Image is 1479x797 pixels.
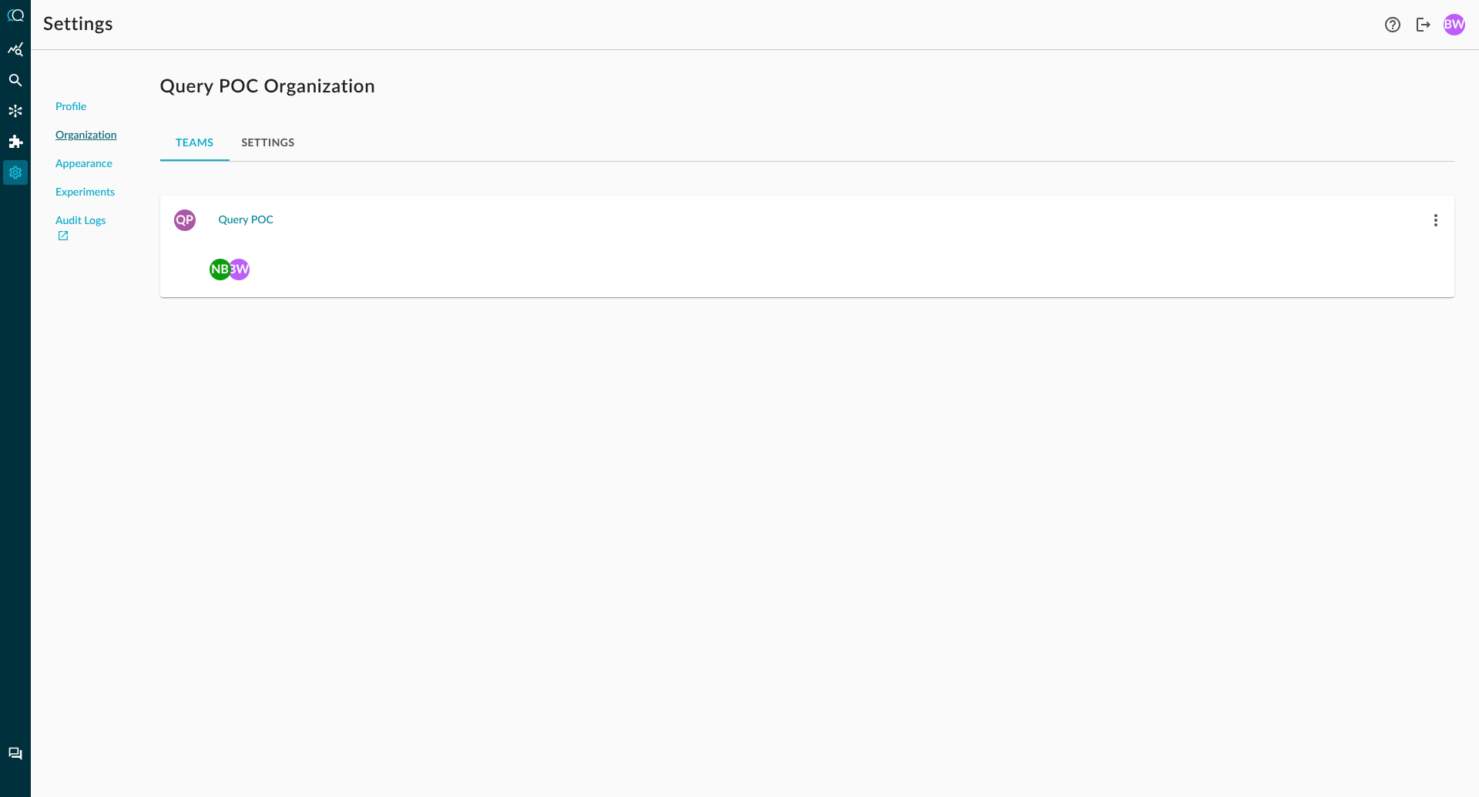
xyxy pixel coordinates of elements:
[1380,12,1405,37] button: Help
[219,211,273,230] div: Query POC
[228,257,250,279] span: brian.way+poc@secdataops.com
[55,99,86,116] span: Profile
[210,257,231,279] span: Neal Bridges
[160,75,1454,99] h1: Query POC Organization
[3,99,28,123] div: Connectors
[210,259,231,280] div: NB
[3,37,28,62] div: Summary Insights
[160,124,230,161] button: Teams
[230,124,307,161] button: Settings
[55,156,112,172] span: Appearance
[3,742,28,766] div: Chat
[3,160,28,185] div: Settings
[210,208,283,233] button: Query POC
[1444,14,1465,35] div: BW
[55,128,117,144] span: Organization
[4,129,29,154] div: Addons
[55,185,115,201] span: Experiments
[174,209,196,231] div: QP
[228,259,250,280] div: BW
[1411,12,1436,37] button: Logout
[43,12,113,37] h1: Settings
[55,213,117,246] a: Audit Logs
[3,68,28,92] div: Federated Search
